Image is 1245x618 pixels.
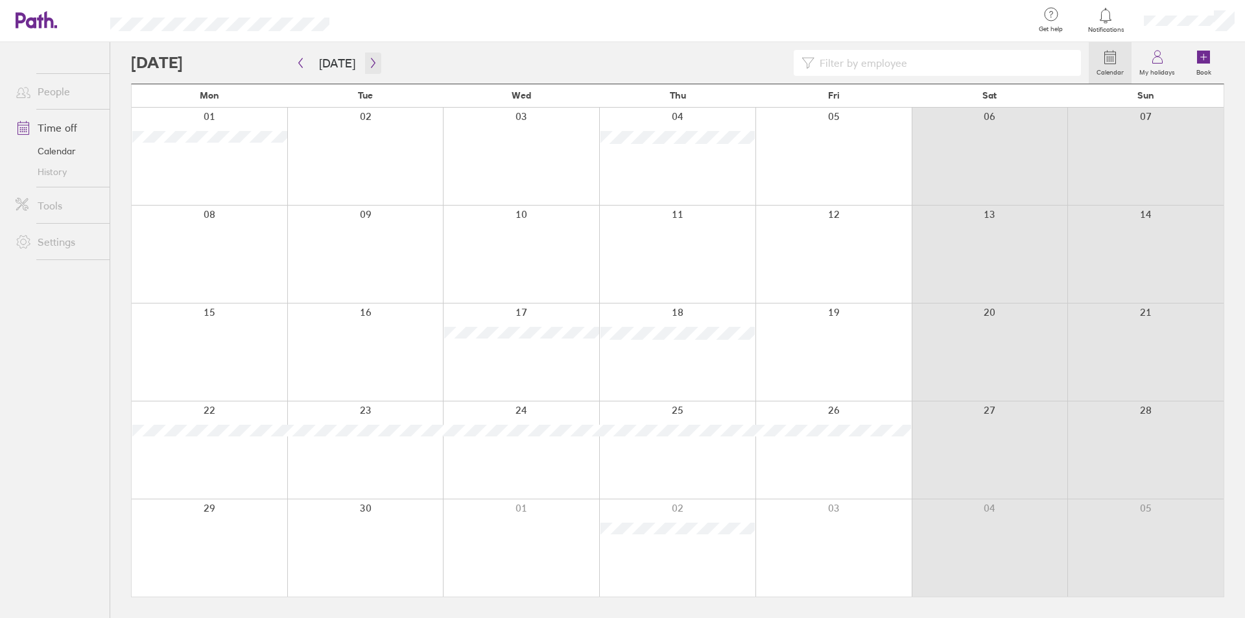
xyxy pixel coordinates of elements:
label: Book [1189,65,1219,77]
span: Mon [200,90,219,101]
span: Tue [358,90,373,101]
a: Time off [5,115,110,141]
a: People [5,78,110,104]
a: Settings [5,229,110,255]
span: Sat [982,90,997,101]
button: [DATE] [309,53,366,74]
span: Get help [1030,25,1072,33]
a: Tools [5,193,110,219]
span: Notifications [1085,26,1127,34]
a: Book [1183,42,1224,84]
span: Wed [512,90,531,101]
span: Thu [670,90,686,101]
label: My holidays [1132,65,1183,77]
a: Calendar [1089,42,1132,84]
a: Calendar [5,141,110,161]
a: History [5,161,110,182]
input: Filter by employee [814,51,1073,75]
span: Fri [828,90,840,101]
a: My holidays [1132,42,1183,84]
label: Calendar [1089,65,1132,77]
a: Notifications [1085,6,1127,34]
span: Sun [1137,90,1154,101]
